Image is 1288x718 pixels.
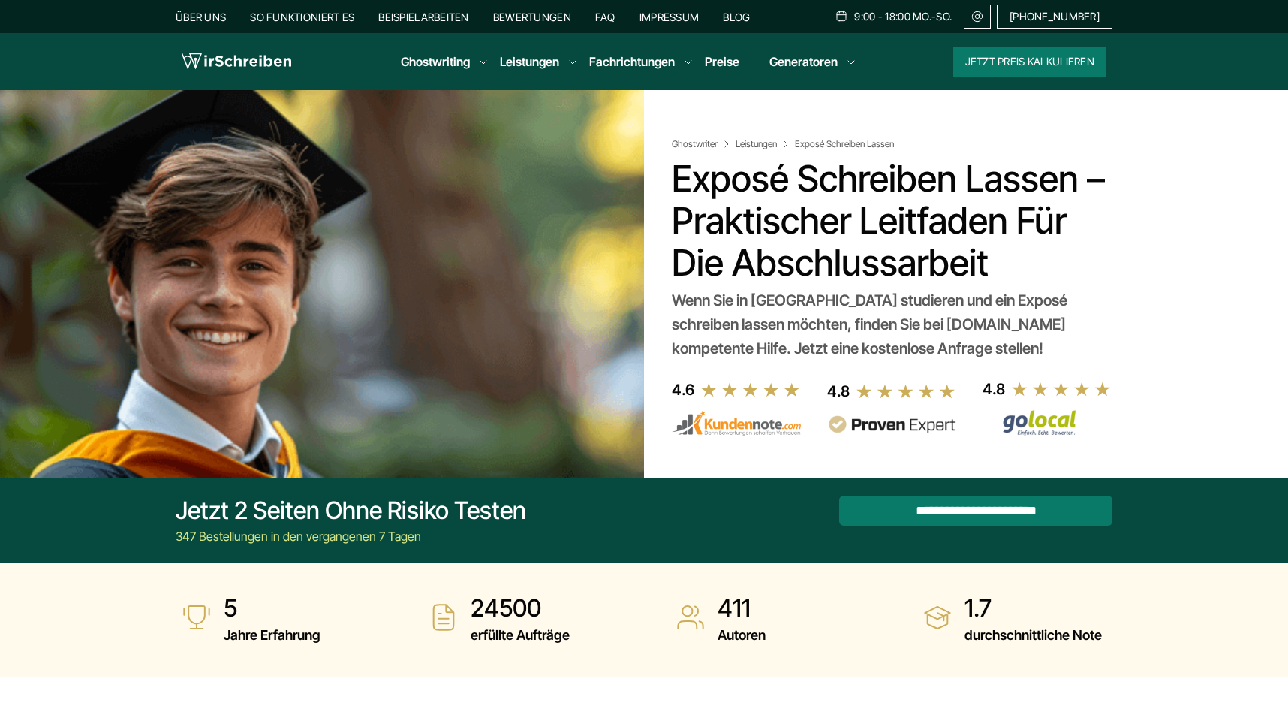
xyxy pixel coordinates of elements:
a: Generatoren [769,53,838,71]
a: Fachrichtungen [589,53,675,71]
span: 9:00 - 18:00 Mo.-So. [854,11,952,23]
a: Preise [705,54,739,69]
strong: 24500 [471,593,570,623]
img: Wirschreiben Bewertungen [983,409,1112,436]
a: Leistungen [500,53,559,71]
h1: Exposé schreiben lassen – praktischer Leitfaden für die Abschlussarbeit [672,158,1106,284]
span: Autoren [718,623,766,647]
div: 4.6 [672,378,694,402]
span: [PHONE_NUMBER] [1010,11,1100,23]
a: So funktioniert es [250,11,354,23]
img: kundennote [672,411,801,436]
img: Jahre Erfahrung [182,602,212,632]
a: Beispielarbeiten [378,11,468,23]
a: Leistungen [736,138,792,150]
span: Jahre Erfahrung [224,623,320,647]
span: erfüllte Aufträge [471,623,570,647]
img: stars [700,382,801,398]
div: 4.8 [827,379,850,403]
img: Autoren [676,602,706,632]
div: 4.8 [983,377,1005,401]
a: [PHONE_NUMBER] [997,5,1112,29]
img: durchschnittliche Note [922,602,952,632]
img: logo wirschreiben [182,50,291,73]
img: Email [971,11,984,23]
strong: 411 [718,593,766,623]
img: Schedule [835,10,848,22]
span: Exposé Schreiben Lassen [795,138,894,150]
img: stars [856,383,956,400]
a: Impressum [639,11,700,23]
img: stars [1011,381,1112,397]
a: Ghostwriter [672,138,733,150]
div: Jetzt 2 Seiten ohne Risiko testen [176,496,526,526]
a: Ghostwriting [401,53,470,71]
button: Jetzt Preis kalkulieren [953,47,1106,77]
img: erfüllte Aufträge [429,602,459,632]
a: FAQ [595,11,615,23]
div: 347 Bestellungen in den vergangenen 7 Tagen [176,527,526,545]
span: durchschnittliche Note [964,623,1102,647]
a: Blog [723,11,750,23]
div: Wenn Sie in [GEOGRAPHIC_DATA] studieren und ein Exposé schreiben lassen möchten, finden Sie bei [... [672,288,1106,361]
a: Bewertungen [493,11,571,23]
strong: 5 [224,593,320,623]
img: provenexpert reviews [827,415,956,434]
strong: 1.7 [964,593,1102,623]
a: Über uns [176,11,226,23]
